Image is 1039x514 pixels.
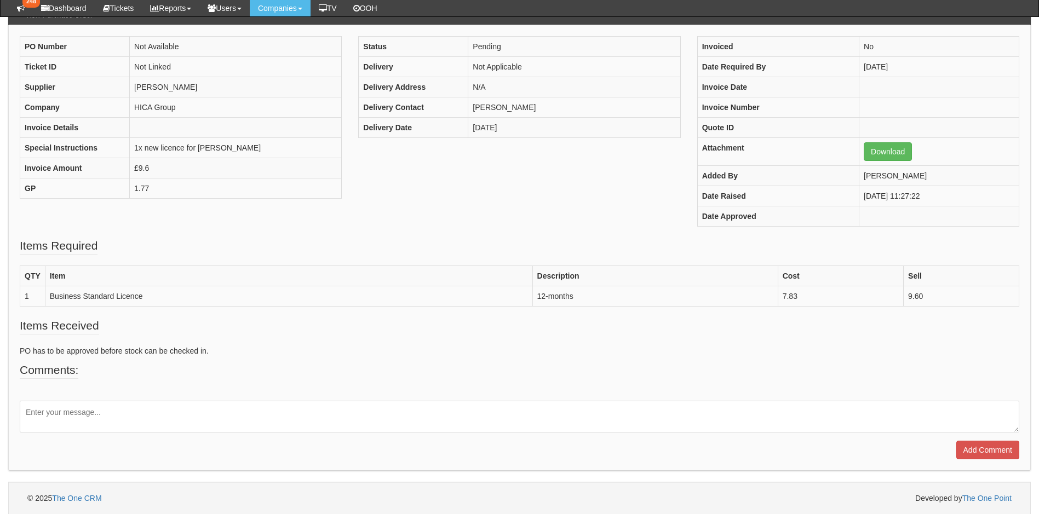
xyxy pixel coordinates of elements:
th: Sell [904,266,1019,286]
th: GP [20,178,130,199]
th: Invoice Amount [20,158,130,178]
th: Invoice Details [20,118,130,138]
th: Item [45,266,532,286]
th: Delivery [359,57,468,77]
td: 1.77 [130,178,342,199]
td: No [859,37,1019,57]
td: Not Linked [130,57,342,77]
td: 7.83 [778,286,903,307]
th: Description [532,266,778,286]
th: Delivery Date [359,118,468,138]
th: Added By [697,166,859,186]
th: Date Required By [697,57,859,77]
th: Company [20,97,130,118]
td: Pending [468,37,680,57]
th: Invoice Date [697,77,859,97]
th: Ticket ID [20,57,130,77]
td: 12-months [532,286,778,307]
p: PO has to be approved before stock can be checked in. [20,345,1019,356]
legend: Items Received [20,317,99,334]
th: QTY [20,266,45,286]
a: The One Point [962,494,1012,503]
td: [DATE] [859,57,1019,77]
td: HICA Group [130,97,342,118]
td: [DATE] 11:27:22 [859,186,1019,206]
td: [PERSON_NAME] [130,77,342,97]
td: [PERSON_NAME] [468,97,680,118]
td: Not Available [130,37,342,57]
td: 1x new licence for [PERSON_NAME] [130,138,342,158]
td: Not Applicable [468,57,680,77]
td: 9.60 [904,286,1019,307]
legend: Comments: [20,362,78,379]
th: Cost [778,266,903,286]
th: Date Approved [697,206,859,227]
td: [DATE] [468,118,680,138]
th: Special Instructions [20,138,130,158]
th: Date Raised [697,186,859,206]
a: Download [864,142,912,161]
th: PO Number [20,37,130,57]
td: £9.6 [130,158,342,178]
th: Status [359,37,468,57]
td: N/A [468,77,680,97]
th: Quote ID [697,118,859,138]
th: Delivery Address [359,77,468,97]
th: Invoice Number [697,97,859,118]
th: Delivery Contact [359,97,468,118]
td: [PERSON_NAME] [859,166,1019,186]
th: Attachment [697,138,859,166]
legend: Items Required [20,238,97,255]
span: © 2025 [27,494,102,503]
td: 1 [20,286,45,307]
a: The One CRM [52,494,101,503]
th: Supplier [20,77,130,97]
span: Developed by [915,493,1012,504]
th: Invoiced [697,37,859,57]
td: Business Standard Licence [45,286,532,307]
input: Add Comment [956,441,1019,459]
